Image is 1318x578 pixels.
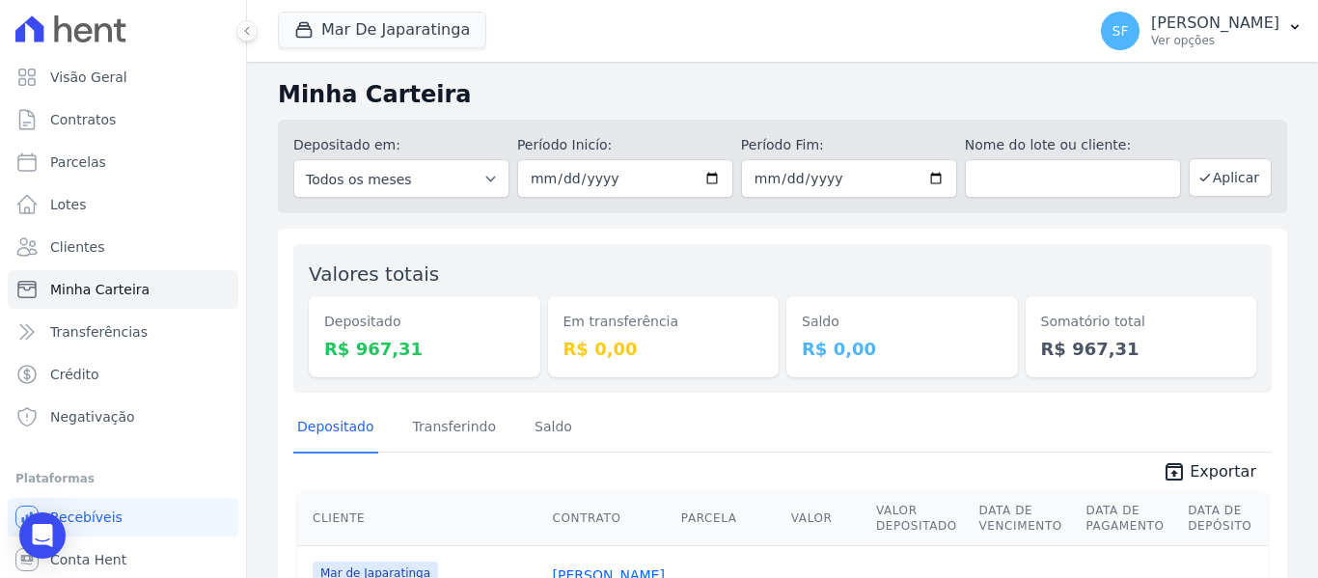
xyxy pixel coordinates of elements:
dd: R$ 0,00 [563,336,764,362]
i: unarchive [1163,460,1186,483]
span: Negativação [50,407,135,427]
dt: Saldo [802,312,1002,332]
label: Período Inicío: [517,135,733,155]
a: Crédito [8,355,238,394]
a: Negativação [8,398,238,436]
a: Transferências [8,313,238,351]
th: Valor [783,491,868,546]
a: unarchive Exportar [1147,460,1272,487]
span: Crédito [50,365,99,384]
span: Parcelas [50,152,106,172]
th: Data de Depósito [1180,491,1268,546]
dd: R$ 0,00 [802,336,1002,362]
a: Minha Carteira [8,270,238,309]
dd: R$ 967,31 [324,336,525,362]
span: Minha Carteira [50,280,150,299]
dt: Somatório total [1041,312,1242,332]
label: Depositado em: [293,137,400,152]
a: Transferindo [409,403,501,454]
th: Data de Vencimento [972,491,1079,546]
span: Transferências [50,322,148,342]
button: Aplicar [1189,158,1272,197]
button: Mar De Japaratinga [278,12,486,48]
div: Open Intercom Messenger [19,512,66,559]
th: Valor Depositado [868,491,972,546]
span: Lotes [50,195,87,214]
th: Data de Pagamento [1079,491,1181,546]
span: Exportar [1190,460,1256,483]
span: Contratos [50,110,116,129]
h2: Minha Carteira [278,77,1287,112]
span: Visão Geral [50,68,127,87]
a: Clientes [8,228,238,266]
th: Parcela [673,491,783,546]
span: Recebíveis [50,508,123,527]
p: [PERSON_NAME] [1151,14,1279,33]
dt: Depositado [324,312,525,332]
a: Lotes [8,185,238,224]
label: Nome do lote ou cliente: [965,135,1181,155]
button: SF [PERSON_NAME] Ver opções [1085,4,1318,58]
dt: Em transferência [563,312,764,332]
span: SF [1112,24,1129,38]
p: Ver opções [1151,33,1279,48]
a: Visão Geral [8,58,238,96]
label: Período Fim: [741,135,957,155]
a: Recebíveis [8,498,238,537]
a: Parcelas [8,143,238,181]
th: Contrato [545,491,673,546]
a: Saldo [531,403,576,454]
span: Conta Hent [50,550,126,569]
div: Plataformas [15,467,231,490]
label: Valores totais [309,262,439,286]
th: Cliente [297,491,545,546]
a: Depositado [293,403,378,454]
span: Clientes [50,237,104,257]
dd: R$ 967,31 [1041,336,1242,362]
a: Contratos [8,100,238,139]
